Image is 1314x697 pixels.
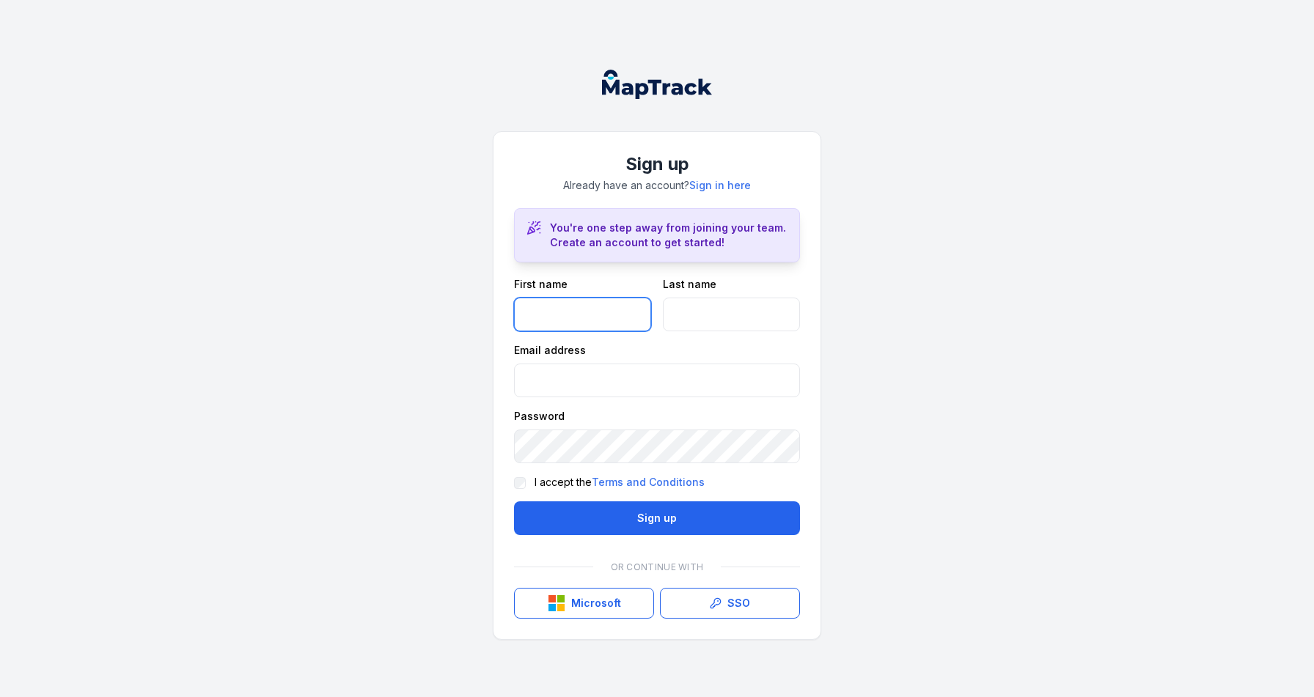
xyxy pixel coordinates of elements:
label: I accept the [535,475,705,490]
label: First name [514,277,568,292]
button: Sign up [514,501,800,535]
a: SSO [660,588,800,619]
a: Terms and Conditions [592,475,705,490]
a: Sign in here [689,178,751,193]
span: Already have an account? [563,179,751,191]
div: Or continue with [514,553,800,582]
h1: Sign up [514,152,800,176]
nav: Global [579,70,735,99]
label: Last name [663,277,716,292]
label: Email address [514,343,586,358]
h3: You're one step away from joining your team. Create an account to get started! [550,221,788,250]
label: Password [514,409,565,424]
button: Microsoft [514,588,654,619]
